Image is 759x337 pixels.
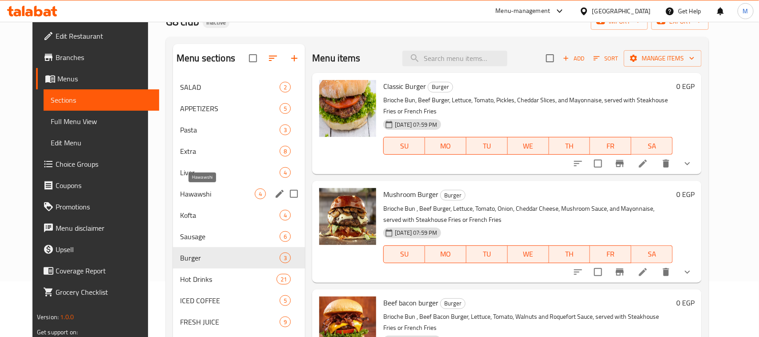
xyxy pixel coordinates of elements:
[312,52,361,65] h2: Menu items
[173,140,305,162] div: Extra8
[676,188,695,201] h6: 0 EGP
[36,175,159,196] a: Coupons
[280,83,290,92] span: 2
[36,281,159,303] a: Grocery Checklist
[262,48,284,69] span: Sort sections
[180,317,280,327] div: FRESH JUICE
[180,167,280,178] span: Liver
[280,103,291,114] div: items
[44,111,159,132] a: Full Menu View
[589,263,607,281] span: Select to update
[553,248,587,261] span: TH
[180,295,280,306] span: ICED COFFEE
[590,137,631,155] button: FR
[638,158,648,169] a: Edit menu item
[180,231,280,242] div: Sausage
[56,31,152,41] span: Edit Restaurant
[635,140,669,152] span: SA
[425,137,466,155] button: MO
[56,180,152,191] span: Coupons
[173,183,305,205] div: Hawawshi4edit
[441,298,465,309] span: Burger
[511,248,546,261] span: WE
[255,189,266,199] div: items
[180,146,280,156] span: Extra
[280,211,290,220] span: 4
[594,53,618,64] span: Sort
[440,190,466,201] div: Burger
[391,229,441,237] span: [DATE] 07:59 PM
[280,295,291,306] div: items
[180,253,280,263] div: Burger
[51,137,152,148] span: Edit Menu
[280,82,291,92] div: items
[383,311,673,333] p: Brioche Bun , Beef Bacon Burger, Lettuce, Tomato, Walnuts and Roquefort Sauce, served with Steakh...
[677,261,698,283] button: show more
[387,248,422,261] span: SU
[425,245,466,263] button: MO
[44,89,159,111] a: Sections
[508,137,549,155] button: WE
[280,124,291,135] div: items
[180,82,280,92] span: SALAD
[280,318,290,326] span: 9
[549,245,590,263] button: TH
[553,140,587,152] span: TH
[36,239,159,260] a: Upsell
[383,188,438,201] span: Mushroom Burger
[676,297,695,309] h6: 0 EGP
[273,187,286,201] button: edit
[589,154,607,173] span: Select to update
[60,311,74,323] span: 1.0.0
[609,153,630,174] button: Branch-specific-item
[177,52,235,65] h2: Menu sections
[567,261,589,283] button: sort-choices
[280,147,290,156] span: 8
[56,52,152,63] span: Branches
[280,297,290,305] span: 5
[56,201,152,212] span: Promotions
[631,137,673,155] button: SA
[180,103,280,114] span: APPETIZERS
[180,210,280,221] span: Kofta
[51,116,152,127] span: Full Menu View
[592,6,651,16] div: [GEOGRAPHIC_DATA]
[173,205,305,226] div: Kofta4
[511,140,546,152] span: WE
[429,140,463,152] span: MO
[56,244,152,255] span: Upsell
[383,80,426,93] span: Classic Burger
[387,140,422,152] span: SU
[280,167,291,178] div: items
[659,16,702,27] span: export
[280,104,290,113] span: 5
[173,269,305,290] div: Hot Drinks21
[559,52,588,65] button: Add
[280,317,291,327] div: items
[609,261,630,283] button: Branch-specific-item
[682,158,693,169] svg: Show Choices
[470,140,504,152] span: TU
[591,52,620,65] button: Sort
[280,254,290,262] span: 3
[284,48,305,69] button: Add section
[655,261,677,283] button: delete
[496,6,550,16] div: Menu-management
[56,265,152,276] span: Coverage Report
[173,98,305,119] div: APPETIZERS5
[440,298,466,309] div: Burger
[255,190,265,198] span: 4
[56,287,152,297] span: Grocery Checklist
[383,95,673,117] p: Brioche Bun, Beef Burger, Lettuce, Tomato, Pickles, Cheddar Slices, and Mayonnaise, served with S...
[36,260,159,281] a: Coverage Report
[180,274,277,285] span: Hot Drinks
[280,168,290,177] span: 4
[173,76,305,98] div: SALAD2
[676,80,695,92] h6: 0 EGP
[36,153,159,175] a: Choice Groups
